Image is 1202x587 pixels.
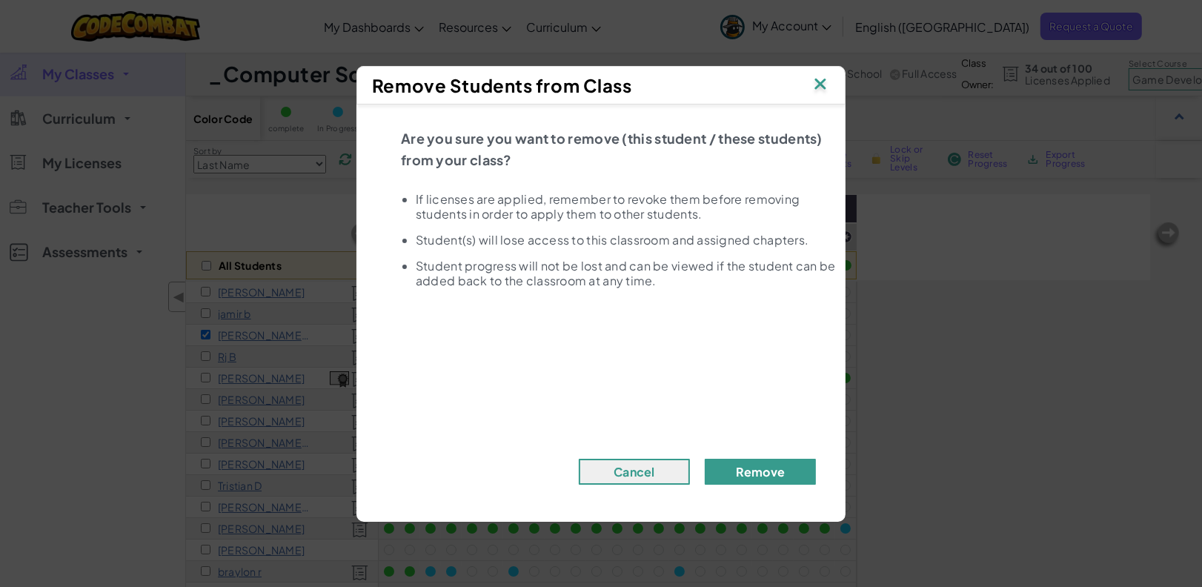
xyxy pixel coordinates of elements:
[401,130,823,168] span: Are you sure you want to remove (this student / these students) from your class?
[416,192,838,222] li: If licenses are applied, remember to revoke them before removing students in order to apply them ...
[372,74,632,96] span: Remove Students from Class
[416,259,838,288] li: Student progress will not be lost and can be viewed if the student can be added back to the class...
[811,74,830,96] img: IconClose.svg
[579,459,690,485] button: Cancel
[416,233,838,248] li: Student(s) will lose access to this classroom and assigned chapters.
[705,459,816,485] button: Remove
